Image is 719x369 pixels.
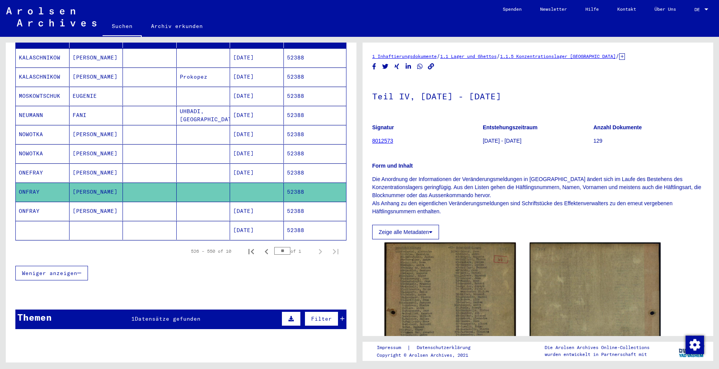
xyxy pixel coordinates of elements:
button: Share on WhatsApp [416,62,424,71]
b: Signatur [372,124,394,130]
mat-cell: 52388 [284,68,346,86]
p: 129 [593,137,704,145]
b: Anzahl Dokumente [593,124,642,130]
mat-cell: 52388 [284,221,346,240]
a: Datenschutzerklärung [411,344,480,352]
button: Copy link [427,62,435,71]
div: of 1 [274,247,313,255]
a: Impressum [377,344,407,352]
span: Datensätze gefunden [135,315,200,322]
mat-cell: [PERSON_NAME] [70,68,123,86]
div: 526 – 550 of 10 [191,248,231,255]
h1: Teil IV, [DATE] - [DATE] [372,79,704,112]
mat-cell: ONFRAY [16,183,70,201]
span: 1 [131,315,135,322]
span: / [497,53,500,59]
mat-cell: 52388 [284,48,346,67]
button: Share on Xing [393,62,401,71]
button: Share on Facebook [370,62,378,71]
mat-cell: [DATE] [230,202,284,221]
mat-cell: NOWOTKA [16,125,70,144]
mat-cell: [DATE] [230,125,284,144]
mat-cell: [DATE] [230,68,284,86]
mat-cell: ONFRAY [16,202,70,221]
span: / [616,53,619,59]
mat-cell: [DATE] [230,163,284,182]
mat-cell: 52388 [284,144,346,163]
span: DE [694,7,703,12]
mat-cell: KALASCHNIKOW [16,48,70,67]
mat-cell: MOSKOWTSCHUK [16,87,70,105]
button: Next page [313,244,328,259]
b: Form und Inhalt [372,163,413,169]
button: Previous page [259,244,274,259]
mat-cell: [DATE] [230,87,284,105]
a: 1 Inhaftierungsdokumente [372,53,437,59]
button: Zeige alle Metadaten [372,225,439,239]
mat-cell: [PERSON_NAME] [70,183,123,201]
button: Last page [328,244,343,259]
mat-cell: ONEFRAY [16,163,70,182]
b: Entstehungszeitraum [483,124,537,130]
mat-cell: FANI [70,106,123,125]
button: Share on Twitter [381,62,389,71]
span: / [437,53,440,59]
p: Copyright © Arolsen Archives, 2021 [377,352,480,359]
a: Archiv erkunden [142,17,212,35]
button: Share on LinkedIn [404,62,413,71]
a: 8012573 [372,138,393,144]
mat-cell: EUGENIE [70,87,123,105]
mat-cell: 52388 [284,106,346,125]
img: Arolsen_neg.svg [6,7,96,26]
mat-cell: [PERSON_NAME] [70,163,123,182]
mat-cell: NOWOTKA [16,144,70,163]
mat-cell: 52388 [284,202,346,221]
a: 1.1 Lager und Ghettos [440,53,497,59]
mat-cell: 52388 [284,183,346,201]
mat-cell: KALASCHNIKOW [16,68,70,86]
mat-cell: NEUMANN [16,106,70,125]
div: | [377,344,480,352]
button: Filter [305,311,338,326]
mat-cell: [DATE] [230,106,284,125]
span: Filter [311,315,332,322]
p: Die Arolsen Archives Online-Collections [545,344,649,351]
a: Suchen [103,17,142,37]
button: First page [244,244,259,259]
p: [DATE] - [DATE] [483,137,593,145]
p: wurden entwickelt in Partnerschaft mit [545,351,649,358]
mat-cell: 52388 [284,87,346,105]
mat-cell: [DATE] [230,221,284,240]
mat-cell: [PERSON_NAME] [70,125,123,144]
mat-cell: UHBADI, [GEOGRAPHIC_DATA] [177,106,230,125]
mat-cell: Prokopez [177,68,230,86]
mat-cell: [PERSON_NAME] [70,202,123,221]
mat-cell: [PERSON_NAME] [70,144,123,163]
a: 1.1.5 Konzentrationslager [GEOGRAPHIC_DATA] [500,53,616,59]
span: Weniger anzeigen [22,270,77,277]
button: Weniger anzeigen [15,266,88,280]
p: Die Anordnung der Informationen der Veränderungsmeldungen in [GEOGRAPHIC_DATA] ändert sich im Lau... [372,175,704,216]
mat-cell: 52388 [284,163,346,182]
img: yv_logo.png [677,341,706,361]
mat-cell: [DATE] [230,144,284,163]
mat-cell: [PERSON_NAME] [70,48,123,67]
img: Zustimmung ändern [686,336,704,354]
div: Themen [17,310,52,324]
mat-cell: 52388 [284,125,346,144]
mat-cell: [DATE] [230,48,284,67]
div: Zustimmung ändern [685,335,704,354]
